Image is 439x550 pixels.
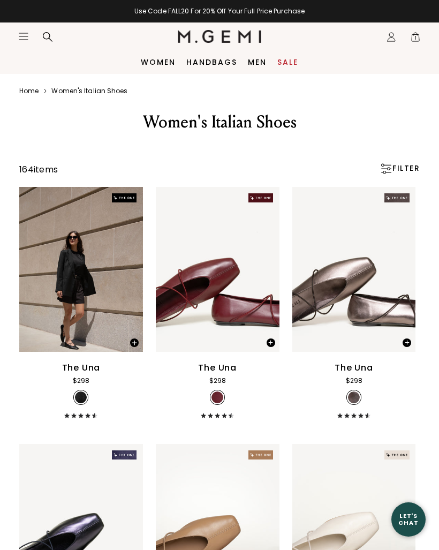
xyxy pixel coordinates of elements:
img: v_7263728894011_SWATCH_50x.jpg [75,391,87,403]
div: $298 [209,375,226,386]
img: The Una [292,187,416,352]
img: v_7385131614267_SWATCH_50x.jpg [211,391,223,403]
a: Women's italian shoes [51,87,127,95]
div: The Una [62,361,101,374]
div: $298 [73,375,89,386]
div: The Una [198,361,237,374]
div: 164 items [19,163,58,176]
a: Women [141,58,176,66]
img: The One tag [248,450,273,459]
div: Let's Chat [391,513,426,526]
a: The Una$298 [292,187,416,418]
img: The Una [156,187,279,352]
div: FILTER [380,163,420,174]
img: v_7385131515963_SWATCH_50x.jpg [348,391,360,403]
img: The Una [19,187,143,352]
img: The One tag [112,193,137,202]
div: $298 [346,375,362,386]
a: Sale [277,58,298,66]
img: The One tag [384,450,409,459]
div: Women's Italian Shoes [32,111,407,133]
span: 1 [410,34,421,44]
img: Open filters [381,163,391,174]
img: M.Gemi [178,30,262,43]
a: Handbags [186,58,237,66]
a: Men [248,58,267,66]
a: Home [19,87,39,95]
div: The Una [335,361,373,374]
a: The Una$298 [156,187,279,418]
button: Open site menu [18,31,29,42]
a: The Una$298 [19,187,143,418]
